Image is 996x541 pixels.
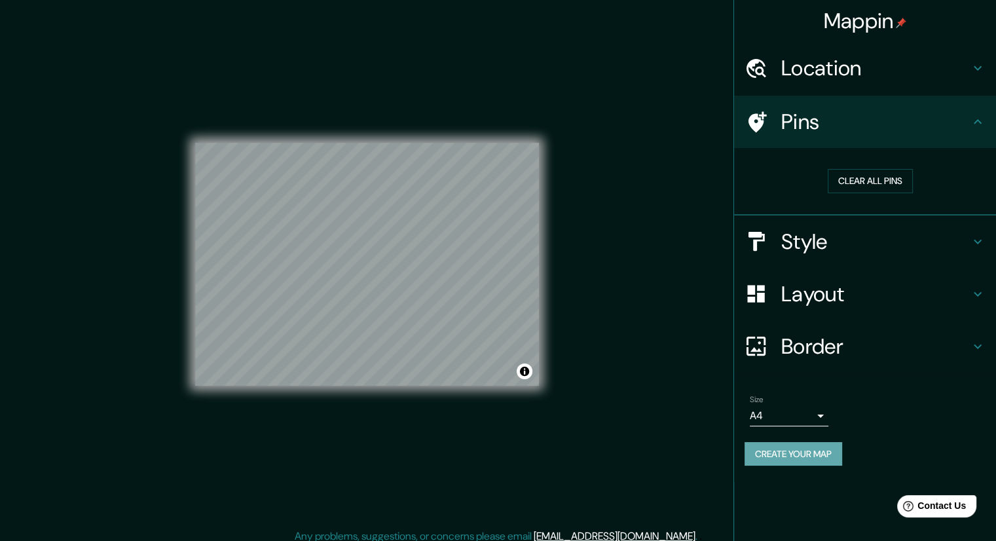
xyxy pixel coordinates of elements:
[781,109,970,135] h4: Pins
[734,215,996,268] div: Style
[750,405,828,426] div: A4
[896,18,906,28] img: pin-icon.png
[879,490,982,527] iframe: Help widget launcher
[750,394,764,405] label: Size
[781,229,970,255] h4: Style
[734,96,996,148] div: Pins
[781,55,970,81] h4: Location
[734,320,996,373] div: Border
[828,169,913,193] button: Clear all pins
[734,268,996,320] div: Layout
[781,333,970,360] h4: Border
[824,8,907,34] h4: Mappin
[734,42,996,94] div: Location
[517,364,532,379] button: Toggle attribution
[745,442,842,466] button: Create your map
[781,281,970,307] h4: Layout
[195,143,539,386] canvas: Map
